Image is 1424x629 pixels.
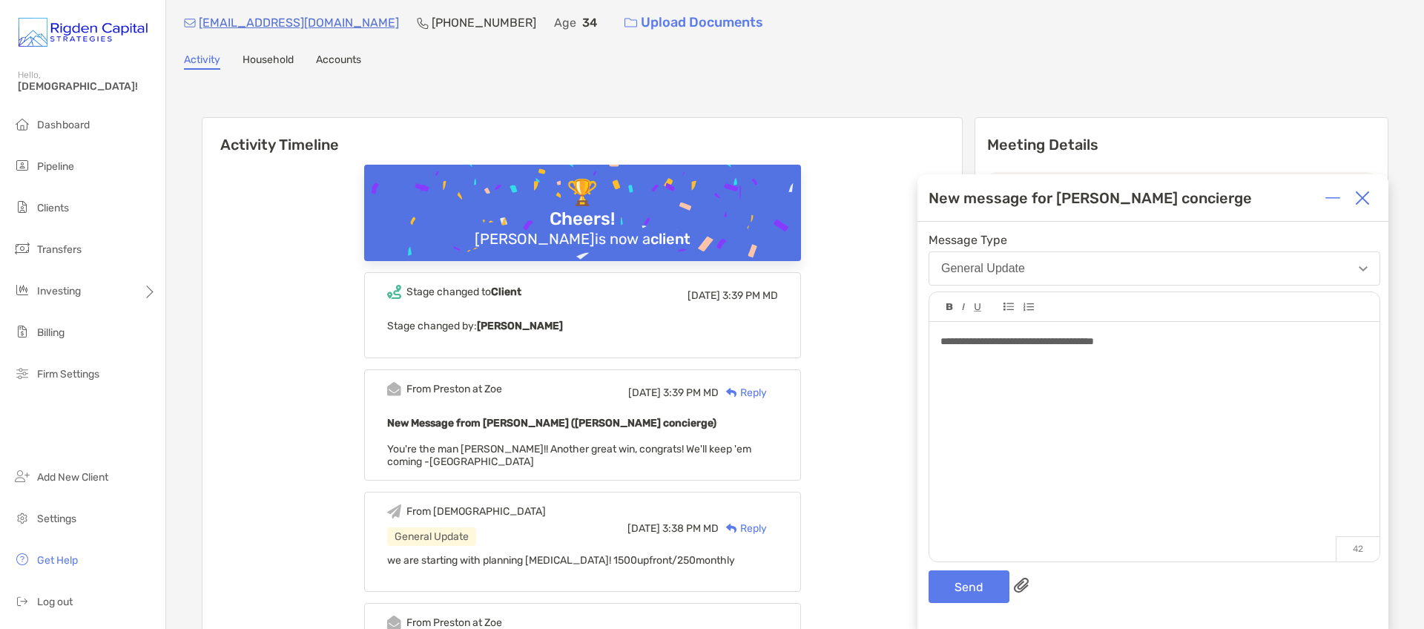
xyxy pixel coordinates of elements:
img: get-help icon [13,550,31,568]
img: pipeline icon [13,157,31,174]
img: button icon [624,18,637,28]
span: Firm Settings [37,368,99,381]
img: dashboard icon [13,115,31,133]
b: client [650,230,690,248]
img: Editor control icon [946,303,953,311]
a: Household [243,53,294,70]
span: Add New Client [37,471,108,484]
span: Investing [37,285,81,297]
img: transfers icon [13,240,31,257]
img: Email Icon [184,19,196,27]
img: Editor control icon [962,303,965,311]
button: General Update [929,251,1380,286]
span: 3:39 PM MD [663,386,719,399]
div: New message for [PERSON_NAME] concierge [929,189,1252,207]
img: Event icon [387,504,401,518]
img: Close [1355,191,1370,205]
span: [DEMOGRAPHIC_DATA]! [18,80,156,93]
p: 34 [582,13,597,32]
p: 42 [1336,536,1379,562]
img: Event icon [387,382,401,396]
img: Phone Icon [417,17,429,29]
div: General Update [387,527,476,546]
b: Client [491,286,521,298]
p: Meeting Details [987,136,1376,154]
span: Message Type [929,233,1380,247]
img: Reply icon [726,524,737,533]
div: From Preston at Zoe [406,616,502,629]
span: [DATE] [628,386,661,399]
div: [PERSON_NAME] is now a [469,230,696,248]
b: New Message from [PERSON_NAME] ([PERSON_NAME] concierge) [387,417,716,429]
a: Accounts [316,53,361,70]
span: 3:38 PM MD [662,522,719,535]
div: 🏆 [561,178,604,208]
img: Expand or collapse [1325,191,1340,205]
img: settings icon [13,509,31,527]
div: General Update [941,262,1025,275]
span: Dashboard [37,119,90,131]
span: Get Help [37,554,78,567]
div: Stage changed to [406,286,521,298]
div: From [DEMOGRAPHIC_DATA] [406,505,546,518]
img: clients icon [13,198,31,216]
img: Editor control icon [1023,303,1034,312]
p: [EMAIL_ADDRESS][DOMAIN_NAME] [199,13,399,32]
span: Settings [37,513,76,525]
div: Reply [719,521,767,536]
a: Upload Documents [615,7,773,39]
img: Editor control icon [1003,303,1014,311]
img: Confetti [364,165,801,293]
a: Activity [184,53,220,70]
img: Open dropdown arrow [1359,266,1368,271]
div: Reply [719,385,767,401]
img: Zoe Logo [18,6,148,59]
span: Billing [37,326,65,339]
img: Editor control icon [974,303,981,312]
img: Event icon [387,285,401,299]
button: Send [929,570,1009,603]
span: Clients [37,202,69,214]
span: Transfers [37,243,82,256]
span: [DATE] [627,522,660,535]
img: Reply icon [726,388,737,398]
span: 3:39 PM MD [722,289,778,302]
img: logout icon [13,592,31,610]
p: Age [554,13,576,32]
img: firm-settings icon [13,364,31,382]
span: You're the man [PERSON_NAME]!! Another great win, congrats! We'll keep 'em coming -[GEOGRAPHIC_DATA] [387,443,751,468]
span: we are starting with planning [MEDICAL_DATA]! 1500upfront/250monthly [387,554,735,567]
div: From Preston at Zoe [406,383,502,395]
span: Pipeline [37,160,74,173]
span: [DATE] [688,289,720,302]
img: billing icon [13,323,31,340]
h6: Activity Timeline [202,118,962,154]
div: Cheers! [544,208,621,230]
img: paperclip attachments [1014,578,1029,593]
p: Stage changed by: [387,317,778,335]
img: investing icon [13,281,31,299]
b: [PERSON_NAME] [477,320,563,332]
img: add_new_client icon [13,467,31,485]
span: Log out [37,596,73,608]
p: [PHONE_NUMBER] [432,13,536,32]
